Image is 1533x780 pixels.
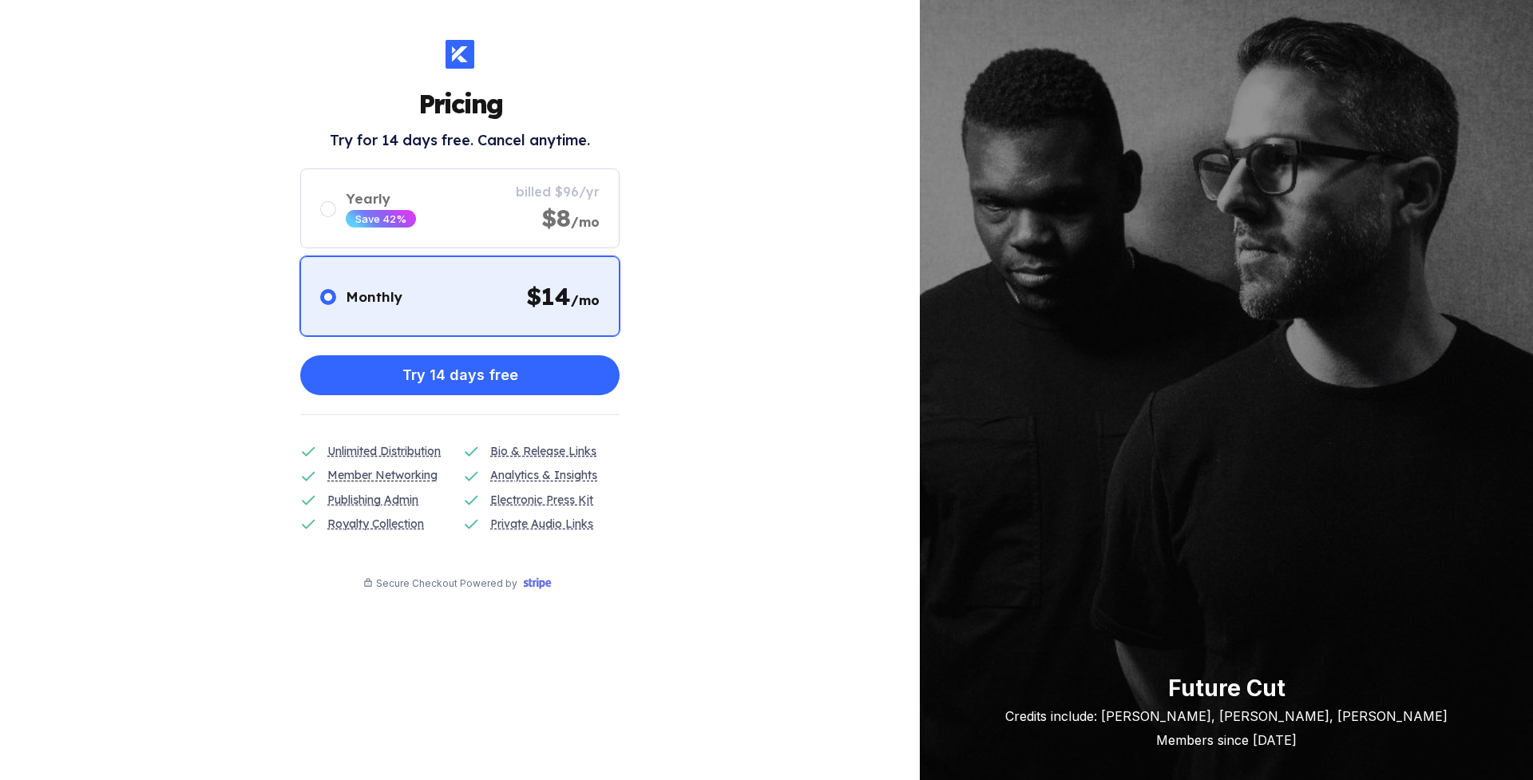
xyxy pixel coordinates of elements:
button: Try 14 days free [300,355,620,395]
span: /mo [571,292,600,308]
div: billed $96/yr [516,184,600,200]
div: $ 14 [526,281,600,311]
div: Secure Checkout Powered by [376,577,517,589]
div: Member Networking [327,466,438,484]
div: Save 42% [355,212,406,225]
div: Bio & Release Links [490,442,596,460]
div: Future Cut [1005,675,1448,702]
div: Try 14 days free [402,359,518,391]
div: Yearly [346,190,416,207]
div: Monthly [346,288,402,305]
div: Electronic Press Kit [490,491,593,509]
div: $8 [541,203,600,233]
div: Royalty Collection [327,515,424,533]
div: Unlimited Distribution [327,442,441,460]
div: Publishing Admin [327,491,418,509]
div: Credits include: [PERSON_NAME], [PERSON_NAME], [PERSON_NAME] [1005,708,1448,724]
h1: Pricing [418,88,502,120]
div: Analytics & Insights [490,466,597,484]
div: Members since [DATE] [1005,732,1448,748]
span: /mo [571,214,600,230]
div: Private Audio Links [490,515,593,533]
h2: Try for 14 days free. Cancel anytime. [330,131,590,149]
